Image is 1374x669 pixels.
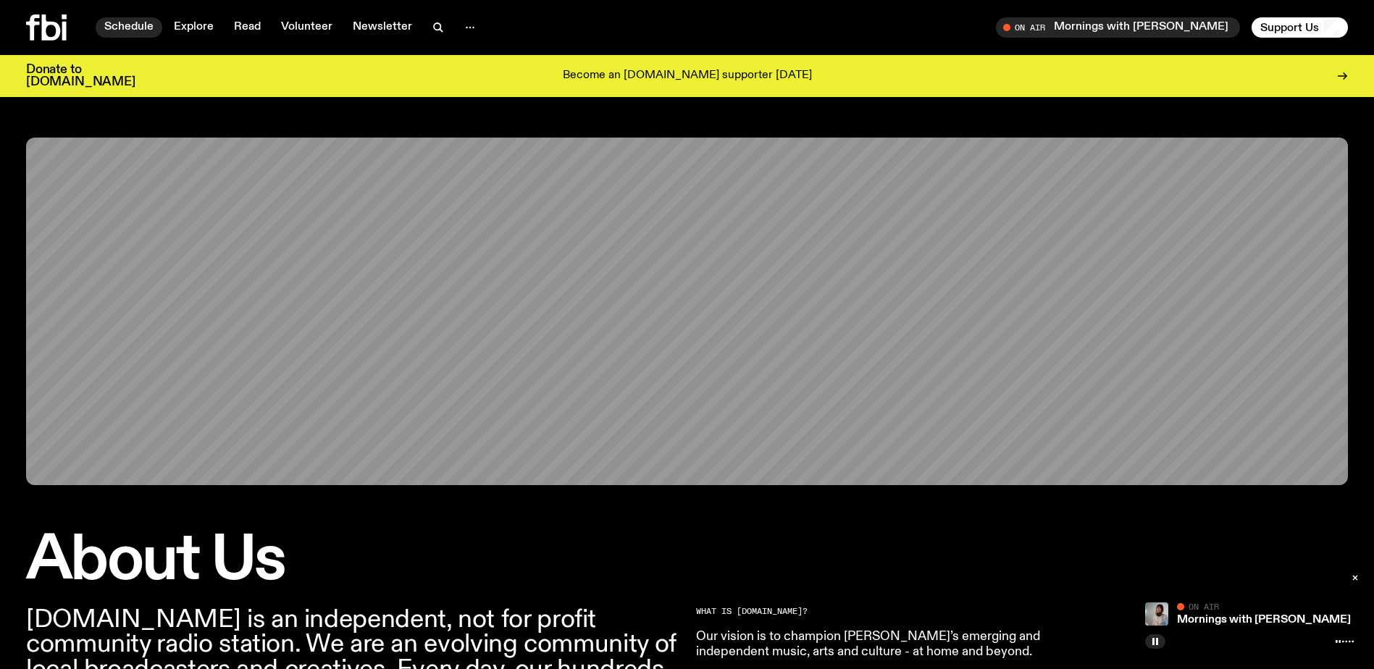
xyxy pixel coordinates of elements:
h1: About Us [26,531,679,590]
h2: What is [DOMAIN_NAME]? [696,607,1113,615]
button: Support Us [1252,17,1348,38]
span: Support Us [1260,21,1319,34]
p: Become an [DOMAIN_NAME] supporter [DATE] [563,70,812,83]
span: On Air [1189,602,1219,611]
a: Read [225,17,269,38]
button: On AirMornings with [PERSON_NAME] [996,17,1240,38]
a: Explore [165,17,222,38]
h3: Donate to [DOMAIN_NAME] [26,64,135,88]
a: Schedule [96,17,162,38]
a: Newsletter [344,17,421,38]
a: Mornings with [PERSON_NAME] [1177,614,1351,626]
p: Our vision is to champion [PERSON_NAME]’s emerging and independent music, arts and culture - at h... [696,629,1113,660]
img: Kana Frazer is smiling at the camera with her head tilted slightly to her left. She wears big bla... [1145,602,1168,626]
a: Volunteer [272,17,341,38]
